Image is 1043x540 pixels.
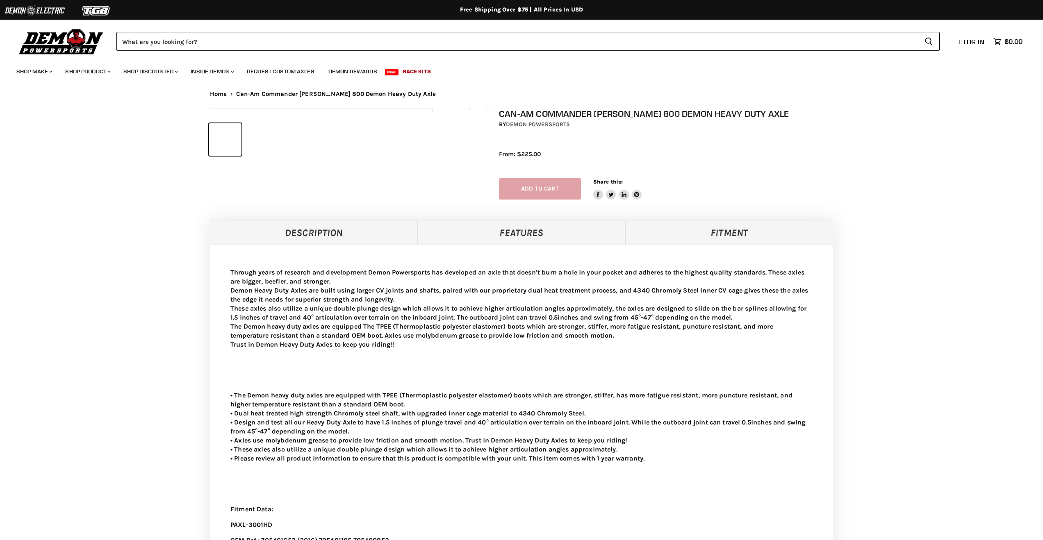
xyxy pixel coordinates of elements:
[418,220,626,245] a: Features
[194,6,849,14] div: Free Shipping Over $75 | All Prices In USD
[963,38,984,46] span: Log in
[396,63,437,80] a: Race Kits
[499,109,842,119] h1: Can-Am Commander [PERSON_NAME] 800 Demon Heavy Duty Axle
[499,120,842,129] div: by
[241,63,321,80] a: Request Custom Axles
[625,220,833,245] a: Fitment
[956,38,989,45] a: Log in
[385,69,399,75] span: New!
[230,520,813,529] p: PAXL-3001HD
[279,123,311,156] button: IMAGE thumbnail
[10,60,1020,80] ul: Main menu
[116,32,940,51] form: Product
[322,63,383,80] a: Demon Rewards
[593,178,642,200] aside: Share this:
[66,3,127,18] img: TGB Logo 2
[210,220,418,245] a: Description
[436,103,482,109] span: Click to expand
[230,391,813,463] p: • The Demon heavy duty axles are equipped with TPEE (Thermoplastic polyester elastomer) boots whi...
[244,123,276,156] button: IMAGE thumbnail
[210,91,227,98] a: Home
[989,36,1027,48] a: $0.00
[194,91,849,98] nav: Breadcrumbs
[117,63,183,80] a: Shop Discounted
[184,63,239,80] a: Inside Demon
[209,123,241,156] button: IMAGE thumbnail
[230,505,813,514] p: Fitment Data:
[4,3,66,18] img: Demon Electric Logo 2
[230,268,813,349] p: Through years of research and development Demon Powersports has developed an axle that doesn’t bu...
[593,179,623,185] span: Share this:
[59,63,116,80] a: Shop Product
[236,91,436,98] span: Can-Am Commander [PERSON_NAME] 800 Demon Heavy Duty Axle
[506,121,570,128] a: Demon Powersports
[1004,38,1023,45] span: $0.00
[918,32,940,51] button: Search
[16,27,106,56] img: Demon Powersports
[10,63,57,80] a: Shop Make
[499,150,541,158] span: From: $225.00
[116,32,918,51] input: Search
